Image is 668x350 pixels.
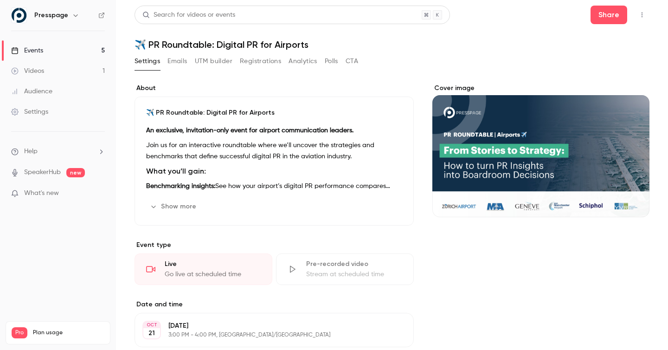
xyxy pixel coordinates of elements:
[146,183,215,189] strong: Benchmarking insights:
[12,327,27,338] span: Pro
[148,329,155,338] p: 21
[33,329,104,337] span: Plan usage
[24,188,59,198] span: What's new
[66,168,85,177] span: new
[11,66,44,76] div: Videos
[168,321,365,331] p: [DATE]
[165,259,261,269] div: Live
[146,140,402,162] p: Join us for an interactive roundtable where we’ll uncover the strategies and benchmarks that defi...
[346,54,358,69] button: CTA
[146,166,402,177] h3: What you’ll gain:
[11,46,43,55] div: Events
[306,270,402,279] div: Stream at scheduled time
[11,87,52,96] div: Audience
[143,322,160,328] div: OCT
[94,189,105,198] iframe: Noticeable Trigger
[276,253,414,285] div: Pre-recorded videoStream at scheduled time
[135,54,160,69] button: Settings
[146,199,202,214] button: Show more
[135,253,272,285] div: LiveGo live at scheduled time
[240,54,281,69] button: Registrations
[432,84,649,93] label: Cover image
[135,240,414,250] p: Event type
[289,54,317,69] button: Analytics
[165,270,261,279] div: Go live at scheduled time
[167,54,187,69] button: Emails
[11,107,48,117] div: Settings
[306,259,402,269] div: Pre-recorded video
[24,147,38,156] span: Help
[135,39,649,50] h1: ✈️ PR Roundtable: Digital PR for Airports
[11,147,105,156] li: help-dropdown-opener
[432,84,649,217] section: Cover image
[591,6,627,24] button: Share
[12,8,26,23] img: Presspage
[146,108,402,117] p: ✈️ PR Roundtable: Digital PR for Airports
[195,54,232,69] button: UTM builder
[325,54,338,69] button: Polls
[24,168,61,177] a: SpeakerHub
[34,11,68,20] h6: Presspage
[146,181,402,192] p: See how your airport’s digital PR performance compares against peers worldwide, and learn the ind...
[168,331,365,339] p: 3:00 PM - 4:00 PM, [GEOGRAPHIC_DATA]/[GEOGRAPHIC_DATA]
[135,300,414,309] label: Date and time
[142,10,235,20] div: Search for videos or events
[146,127,353,134] strong: An exclusive, invitation-only event for airport communication leaders.
[135,84,414,93] label: About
